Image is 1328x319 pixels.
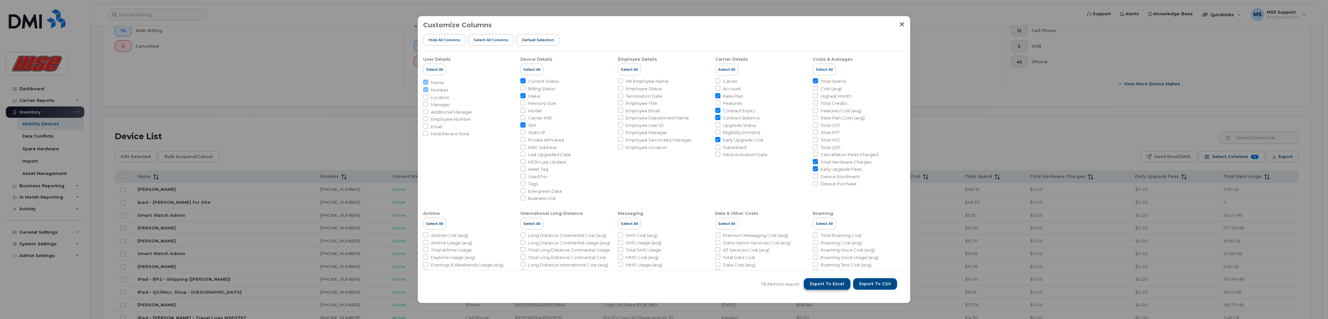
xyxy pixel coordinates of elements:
[821,108,861,114] span: Features Cost (avg)
[426,221,443,226] span: Select All
[431,254,475,261] span: Daytime Usage (avg)
[718,67,735,72] span: Select All
[626,254,658,261] span: MMS Cost (avg)
[528,254,606,261] span: Total Long Distance Continental Cost
[528,188,562,194] span: Evergreen Date
[528,181,538,187] span: Tags
[528,152,571,158] span: Last Upgraded Date
[821,262,871,268] span: Roaming Text Cost (avg)
[723,137,764,143] span: Early Upgrade Cost
[723,115,760,121] span: Contract Balance
[813,218,836,229] button: Select All
[626,232,658,239] span: SMS Cost (avg)
[528,108,542,114] span: Model
[520,218,543,229] button: Select All
[723,262,755,268] span: Data Cost (avg)
[723,144,746,151] span: Subsidized
[821,122,840,129] span: Total GST
[626,262,662,268] span: MMS Usage (avg)
[431,131,469,137] span: Most Recent Note
[431,109,472,115] span: Additional Manager
[431,124,442,130] span: Email
[626,78,669,84] span: HR Employee Name
[618,211,643,216] div: Messaging
[715,211,758,216] div: Data & Other Costs
[431,247,472,253] span: Total Airtime Usage
[626,122,664,129] span: Employee User ID
[761,281,800,287] span: 76 items to export
[821,232,861,239] span: Total Roaming Cost
[520,64,543,75] button: Select All
[528,86,555,92] span: Billing Status
[431,116,471,122] span: Employee Number
[528,195,556,202] span: Business Unit
[423,211,440,216] div: Airtime
[810,281,844,287] span: Export to Excel
[423,56,451,62] div: User Details
[423,21,492,29] h3: Customize Columns
[528,122,536,129] span: SIM
[528,174,547,180] span: Used For
[528,93,540,99] span: Make
[821,86,842,92] span: Cost (avg)
[626,86,662,92] span: Employee Status
[426,67,443,72] span: Select All
[853,278,897,290] button: Export to CSV
[899,21,905,27] button: Close
[520,211,583,216] div: International Long Distance
[821,78,846,84] span: Total Spend
[468,34,514,46] button: Select all Columns
[723,129,760,136] span: Eligibility (Months)
[618,56,657,62] div: Employee Details
[821,181,857,187] span: Device Purchase
[431,87,448,93] span: Number
[626,115,689,121] span: Employee Department Name
[626,144,667,151] span: Employee Location
[821,240,862,246] span: Roaming Cost (avg)
[723,152,767,158] span: Initial Activation Date
[821,115,865,121] span: Rate Plan Costs (avg)
[431,80,444,86] span: Name
[431,262,504,268] span: Evenings & Weekends Usage (avg)
[723,269,767,275] span: Daytime Data Usage
[621,221,638,226] span: Select All
[528,137,564,143] span: Private APN Area
[813,56,853,62] div: Costs & Averages
[626,137,692,143] span: Employee Secondary Manager
[859,281,891,287] span: Export to CSV
[626,247,661,253] span: Total SMS Usage
[423,64,446,75] button: Select All
[821,100,847,106] span: Total Credits
[528,78,559,84] span: Current Status
[528,100,556,106] span: Memory Size
[626,93,662,99] span: Termination Date
[821,247,875,253] span: Roaming Voice Cost (avg)
[816,67,833,72] span: Select All
[813,211,833,216] div: Roaming
[522,37,554,43] span: Default Selection
[626,240,661,246] span: SMS Usage (avg)
[813,64,836,75] button: Select All
[528,232,606,239] span: Long Distance Continental Cost (avg)
[821,174,860,180] span: Device Enrollment
[821,129,840,136] span: Total PST
[618,218,641,229] button: Select All
[715,64,738,75] button: Select All
[821,93,851,99] span: Highest Month
[723,86,741,92] span: Account
[520,56,552,62] div: Device Details
[528,129,545,136] span: Static IP
[429,37,460,43] span: Hide All Columns
[715,218,738,229] button: Select All
[528,166,548,172] span: Asset Tag
[523,67,540,72] span: Select All
[718,221,735,226] span: Select All
[431,232,468,239] span: Airtime Cost (avg)
[474,37,508,43] span: Select all Columns
[626,129,668,136] span: Employee Manager
[431,94,449,101] span: Location
[626,108,660,114] span: Employee Email
[723,122,756,129] span: Upgrade Status
[528,115,552,121] span: Carrier IMEI
[821,152,878,158] span: Cancellation Fees Charged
